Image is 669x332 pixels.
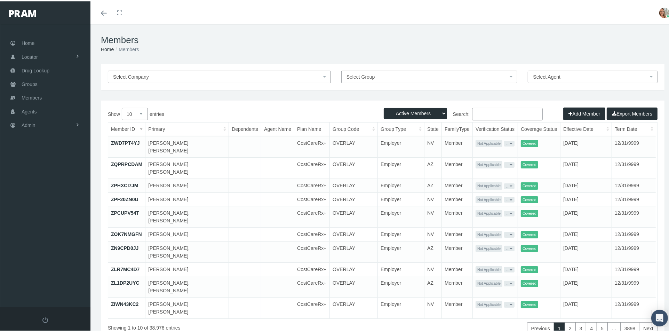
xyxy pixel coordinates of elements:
span: Covered [521,300,538,307]
span: Covered [521,181,538,188]
span: Not Applicable [476,195,502,202]
select: Showentries [122,106,148,119]
td: 12/31/9999 [612,191,656,205]
td: 12/31/9999 [612,226,656,240]
td: Employer [378,240,424,261]
th: State [424,121,442,135]
span: Members [22,90,42,103]
td: 12/31/9999 [612,275,656,296]
td: 12/31/9999 [612,296,656,317]
td: Member [442,156,473,177]
img: PRAM_20_x_78.png [9,9,36,16]
li: Members [114,44,139,52]
td: NV [424,135,442,156]
th: Coverage Status [518,121,560,135]
td: Employer [378,191,424,205]
td: [DATE] [560,296,612,317]
td: Employer [378,261,424,275]
td: OVERLAY [330,226,378,240]
a: Home [101,45,114,51]
td: 12/31/9999 [612,135,656,156]
td: Member [442,135,473,156]
td: OVERLAY [330,191,378,205]
td: Member [442,191,473,205]
span: Groups [22,76,38,89]
span: Covered [521,230,538,237]
td: OVERLAY [330,275,378,296]
span: Not Applicable [476,265,502,272]
a: ZOK7NMGFN [111,230,142,236]
td: OVERLAY [330,177,378,191]
td: CostCareRx+ [294,205,330,226]
td: [PERSON_NAME] [PERSON_NAME] [145,135,229,156]
span: Locator [22,49,38,62]
button: ... [504,196,515,201]
label: Search: [383,106,543,119]
td: [DATE] [560,177,612,191]
td: [PERSON_NAME] [PERSON_NAME] [145,296,229,317]
td: Member [442,296,473,317]
td: OVERLAY [330,240,378,261]
td: CostCareRx+ [294,135,330,156]
td: [DATE] [560,191,612,205]
td: Employer [378,177,424,191]
a: ZQPRPCDAM [111,160,142,166]
td: [PERSON_NAME] [145,177,229,191]
th: Dependents [229,121,261,135]
td: [DATE] [560,156,612,177]
button: ... [504,182,515,188]
td: Employer [378,156,424,177]
td: 12/31/9999 [612,240,656,261]
td: NV [424,226,442,240]
a: ZPF20ZN0U [111,195,138,201]
a: ZIWN43KC2 [111,300,138,306]
span: Covered [521,160,538,167]
td: OVERLAY [330,261,378,275]
td: Member [442,275,473,296]
td: [PERSON_NAME], [PERSON_NAME] [145,205,229,226]
th: Term Date: activate to sort column ascending [612,121,656,135]
span: Not Applicable [476,139,502,146]
a: ZLR7MC4D7 [111,265,140,271]
td: Member [442,240,473,261]
span: Admin [22,117,35,131]
a: ZPHXCI7JM [111,181,138,187]
td: Member [442,226,473,240]
td: [DATE] [560,226,612,240]
td: [PERSON_NAME] [PERSON_NAME] [145,156,229,177]
td: Employer [378,296,424,317]
td: OVERLAY [330,135,378,156]
td: NV [424,191,442,205]
td: Member [442,177,473,191]
th: Agent Name [261,121,294,135]
span: Select Company [113,73,149,78]
td: CostCareRx+ [294,226,330,240]
label: Show entries [108,106,383,119]
span: Select Group [347,73,375,78]
td: CostCareRx+ [294,275,330,296]
span: Covered [521,278,538,286]
a: ZL1DP2UYC [111,279,140,284]
td: CostCareRx+ [294,240,330,261]
td: OVERLAY [330,296,378,317]
td: [PERSON_NAME] [145,261,229,275]
td: OVERLAY [330,205,378,226]
td: 12/31/9999 [612,156,656,177]
th: Primary: activate to sort column ascending [145,121,229,135]
span: Not Applicable [476,278,502,286]
span: Not Applicable [476,208,502,216]
td: AZ [424,156,442,177]
span: Drug Lookup [22,63,49,76]
span: Covered [521,139,538,146]
th: Group Code: activate to sort column ascending [330,121,378,135]
span: Covered [521,265,538,272]
span: Agents [22,104,37,117]
a: ZPCUPV54T [111,209,139,214]
td: AZ [424,177,442,191]
td: CostCareRx+ [294,177,330,191]
span: Home [22,35,34,48]
span: Covered [521,208,538,216]
span: Select Agent [533,73,560,78]
td: [PERSON_NAME], [PERSON_NAME] [145,275,229,296]
td: OVERLAY [330,156,378,177]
